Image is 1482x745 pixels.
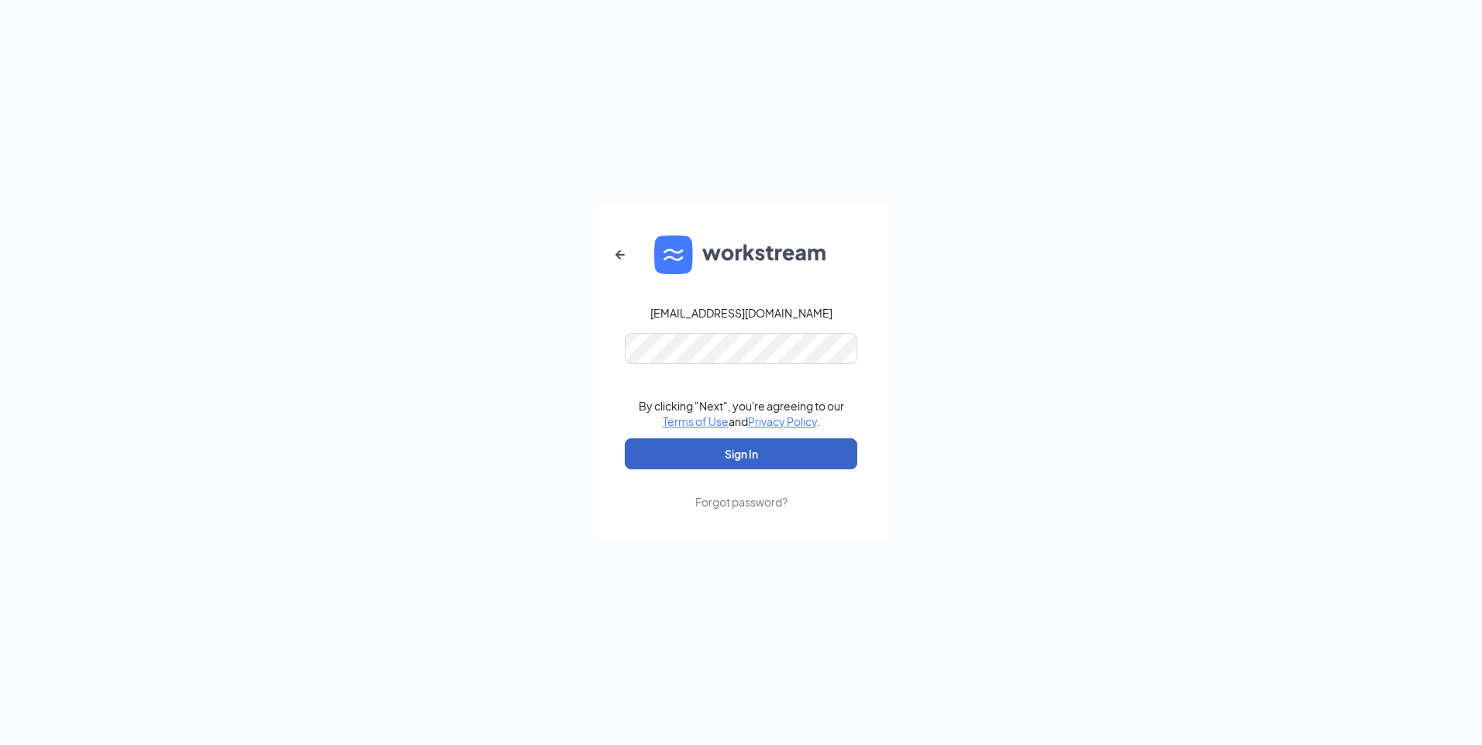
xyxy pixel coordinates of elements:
[601,236,639,273] button: ArrowLeftNew
[625,438,857,469] button: Sign In
[654,235,828,274] img: WS logo and Workstream text
[650,305,832,321] div: [EMAIL_ADDRESS][DOMAIN_NAME]
[748,414,817,428] a: Privacy Policy
[695,494,788,510] div: Forgot password?
[663,414,729,428] a: Terms of Use
[695,469,788,510] a: Forgot password?
[611,245,629,264] svg: ArrowLeftNew
[639,398,844,429] div: By clicking "Next", you're agreeing to our and .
